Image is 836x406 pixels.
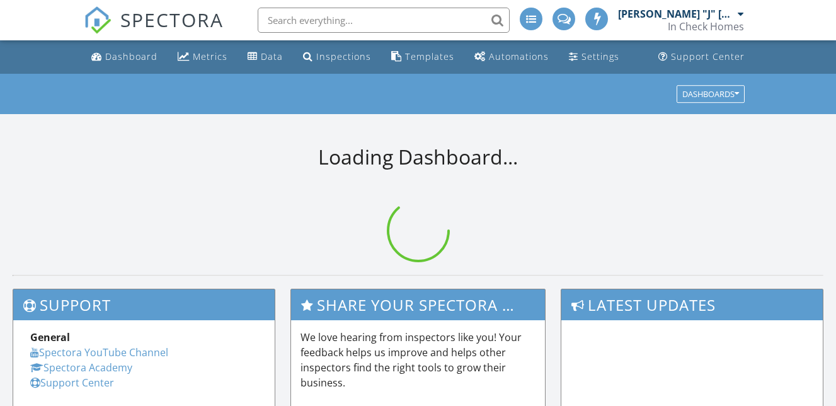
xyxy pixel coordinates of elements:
a: Metrics [173,45,232,69]
div: Inspections [316,50,371,62]
a: SPECTORA [84,17,224,43]
div: [PERSON_NAME] "J" [PERSON_NAME] [618,8,735,20]
a: Spectora YouTube Channel [30,345,168,359]
h3: Latest Updates [561,289,823,320]
a: Spectora Academy [30,361,132,374]
div: In Check Homes [668,20,744,33]
h3: Support [13,289,275,320]
a: Settings [564,45,624,69]
p: We love hearing from inspectors like you! Your feedback helps us improve and helps other inspecto... [301,330,535,390]
div: Automations [489,50,549,62]
button: Dashboards [677,85,745,103]
a: Templates [386,45,459,69]
strong: General [30,330,70,344]
div: Metrics [193,50,227,62]
input: Search everything... [258,8,510,33]
a: Support Center [653,45,750,69]
span: SPECTORA [120,6,224,33]
a: Support Center [30,376,114,390]
a: Data [243,45,288,69]
a: Inspections [298,45,376,69]
div: Dashboards [682,90,739,98]
a: Dashboard [86,45,163,69]
div: Settings [581,50,619,62]
a: Automations (Advanced) [469,45,554,69]
img: The Best Home Inspection Software - Spectora [84,6,112,34]
div: Support Center [671,50,745,62]
div: Templates [405,50,454,62]
div: Data [261,50,283,62]
div: Dashboard [105,50,157,62]
h3: Share Your Spectora Experience [291,289,545,320]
